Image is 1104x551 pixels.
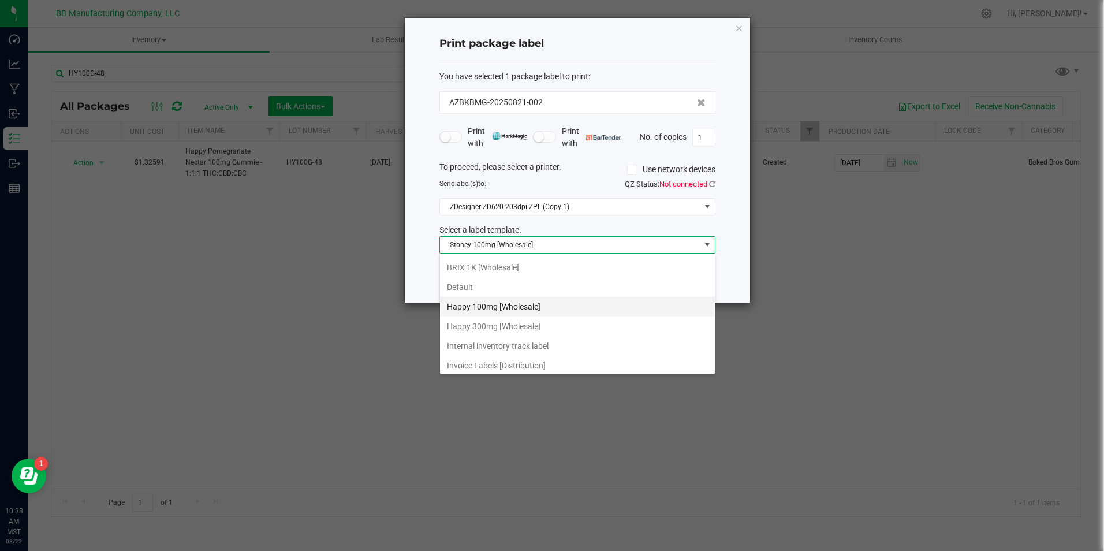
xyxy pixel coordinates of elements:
[439,70,715,83] div: :
[440,317,715,336] li: Happy 300mg [Wholesale]
[34,457,48,471] iframe: Resource center unread badge
[455,180,478,188] span: label(s)
[468,125,527,150] span: Print with
[12,459,46,493] iframe: Resource center
[659,180,707,188] span: Not connected
[440,199,700,215] span: ZDesigner ZD620-203dpi ZPL (Copy 1)
[439,180,486,188] span: Send to:
[492,132,527,140] img: mark_magic_cybra.png
[449,96,543,109] span: AZBKBMG-20250821-002
[440,336,715,356] li: Internal inventory track label
[439,72,588,81] span: You have selected 1 package label to print
[625,180,715,188] span: QZ Status:
[640,132,687,141] span: No. of copies
[562,125,621,150] span: Print with
[440,297,715,317] li: Happy 100mg [Wholesale]
[440,356,715,375] li: Invoice Labels [Distribution]
[440,237,700,253] span: Stoney 100mg [Wholesale]
[439,36,715,51] h4: Print package label
[431,224,724,236] div: Select a label template.
[627,163,715,176] label: Use network devices
[440,277,715,297] li: Default
[431,161,724,178] div: To proceed, please select a printer.
[440,258,715,277] li: BRIX 1K [Wholesale]
[586,135,621,140] img: bartender.png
